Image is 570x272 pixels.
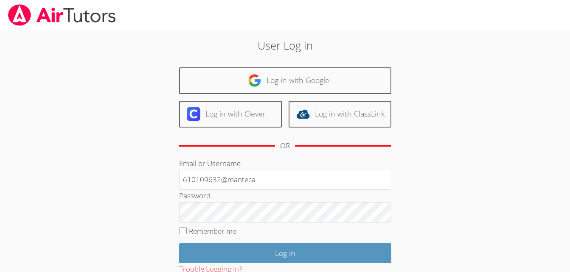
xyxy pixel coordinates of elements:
[296,107,310,121] img: classlink-logo-d6bb404cc1216ec64c9a2012d9dc4662098be43eaf13dc465df04b49fa7ab582.svg
[131,37,439,53] h2: User Log in
[248,74,261,87] img: google-logo-50288ca7cdecda66e5e0955fdab243c47b7ad437acaf1139b6f446037453330a.svg
[179,243,391,263] input: Log in
[179,67,391,94] a: Log in with Google
[7,4,117,26] img: airtutors_banner-c4298cdbf04f3fff15de1276eac7730deb9818008684d7c2e4769d2f7ddbe033.png
[179,191,211,200] label: Password
[280,140,290,152] div: OR
[189,226,236,236] label: Remember me
[179,101,282,128] a: Log in with Clever
[187,107,200,121] img: clever-logo-6eab21bc6e7a338710f1a6ff85c0baf02591cd810cc4098c63d3a4b26e2feb20.svg
[289,101,391,128] a: Log in with ClassLink
[179,158,241,168] label: Email or Username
